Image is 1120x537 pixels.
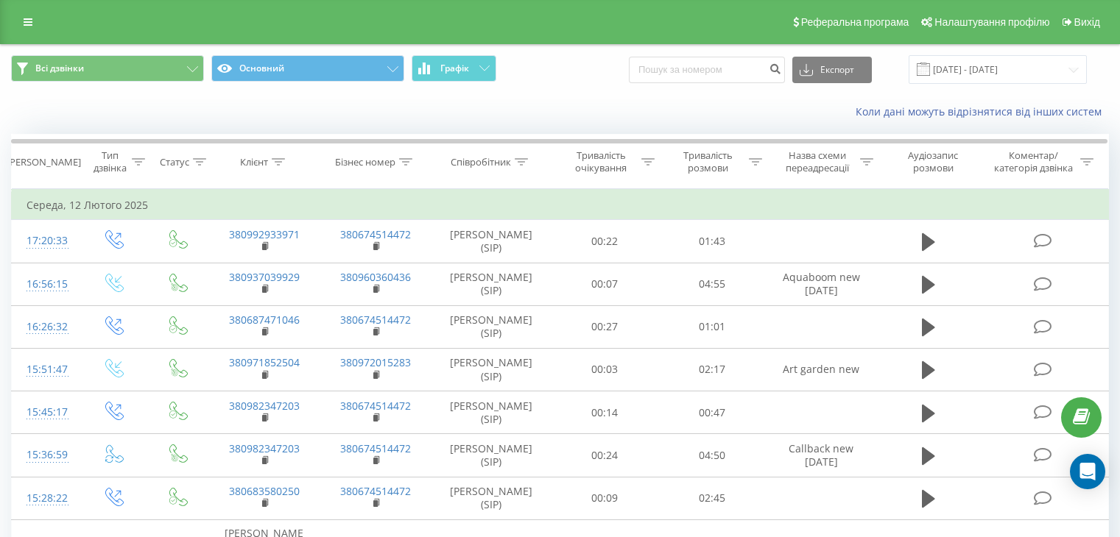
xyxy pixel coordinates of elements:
[779,149,856,174] div: Назва схеми переадресації
[412,55,496,82] button: Графік
[658,263,765,305] td: 04:55
[340,313,411,327] a: 380674514472
[160,156,189,168] div: Статус
[12,191,1109,220] td: Середа, 12 Лютого 2025
[890,149,976,174] div: Аудіозапис розмови
[432,220,552,263] td: [PERSON_NAME] (SIP)
[229,441,300,455] a: 380982347203
[340,270,411,284] a: 380960360436
[765,348,876,391] td: Аrt garden new
[765,434,876,477] td: Callback new [DATE]
[93,149,127,174] div: Тип дзвінка
[27,227,66,255] div: 17:20:33
[229,355,300,369] a: 380971852504
[432,477,552,519] td: [PERSON_NAME] (SIP)
[552,263,658,305] td: 00:07
[629,57,785,83] input: Пошук за номером
[27,270,66,299] div: 16:56:15
[658,477,765,519] td: 02:45
[229,484,300,498] a: 380683580250
[1070,454,1105,489] div: Open Intercom Messenger
[440,63,469,74] span: Графік
[856,104,1109,118] a: Коли дані можуть відрізнятися вiд інших систем
[11,55,204,82] button: Всі дзвінки
[340,227,411,241] a: 380674514472
[27,398,66,427] div: 15:45:17
[240,156,268,168] div: Клієнт
[765,263,876,305] td: Aquaboom new [DATE]
[990,149,1077,174] div: Коментар/категорія дзвінка
[658,348,765,391] td: 02:17
[432,391,552,434] td: [PERSON_NAME] (SIP)
[658,305,765,348] td: 01:01
[552,305,658,348] td: 00:27
[552,348,658,391] td: 00:03
[552,477,658,519] td: 00:09
[552,391,658,434] td: 00:14
[340,399,411,413] a: 380674514472
[27,313,66,341] div: 16:26:32
[658,434,765,477] td: 04:50
[565,149,638,174] div: Тривалість очікування
[7,156,81,168] div: [PERSON_NAME]
[335,156,395,168] div: Бізнес номер
[340,441,411,455] a: 380674514472
[658,220,765,263] td: 01:43
[552,220,658,263] td: 00:22
[672,149,745,174] div: Тривалість розмови
[229,270,300,284] a: 380937039929
[229,227,300,241] a: 380992933971
[27,441,66,469] div: 15:36:59
[27,484,66,513] div: 15:28:22
[801,16,909,28] span: Реферальна програма
[229,313,300,327] a: 380687471046
[340,484,411,498] a: 380674514472
[658,391,765,434] td: 00:47
[35,63,84,74] span: Всі дзвінки
[1074,16,1100,28] span: Вихід
[432,305,552,348] td: [PERSON_NAME] (SIP)
[792,57,872,83] button: Експорт
[27,355,66,384] div: 15:51:47
[340,355,411,369] a: 380972015283
[451,156,511,168] div: Співробітник
[229,399,300,413] a: 380982347203
[934,16,1049,28] span: Налаштування профілю
[552,434,658,477] td: 00:24
[211,55,404,82] button: Основний
[432,434,552,477] td: [PERSON_NAME] (SIP)
[432,263,552,305] td: [PERSON_NAME] (SIP)
[432,348,552,391] td: [PERSON_NAME] (SIP)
